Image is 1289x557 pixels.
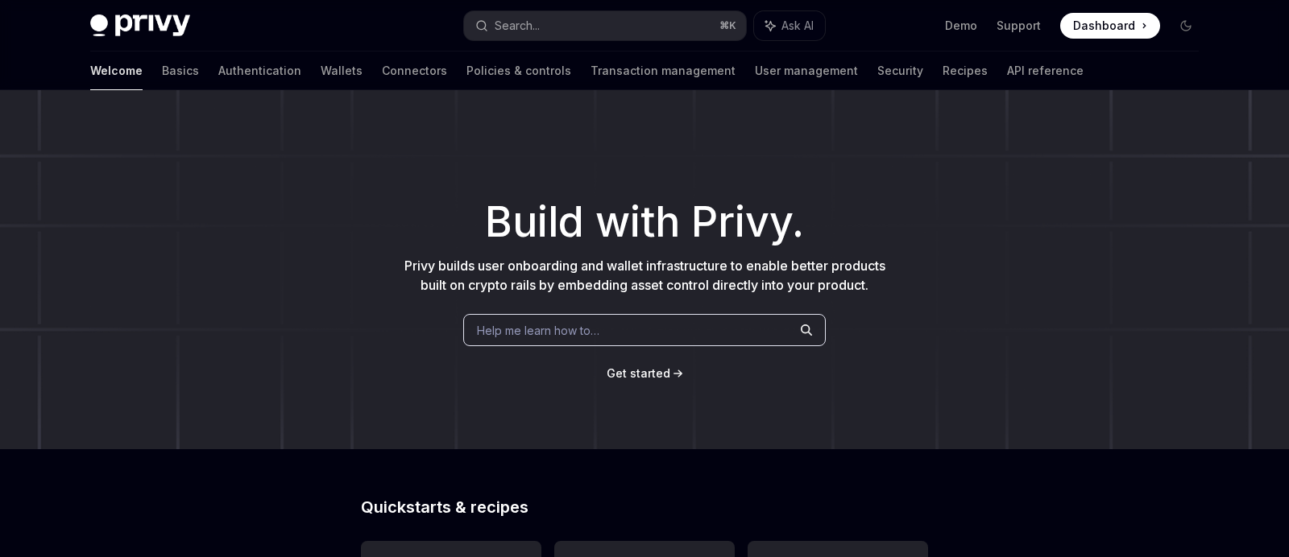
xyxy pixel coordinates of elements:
[466,52,571,90] a: Policies & controls
[90,52,143,90] a: Welcome
[1073,18,1135,34] span: Dashboard
[591,52,736,90] a: Transaction management
[382,52,447,90] a: Connectors
[477,322,599,339] span: Help me learn how to…
[218,52,301,90] a: Authentication
[162,52,199,90] a: Basics
[1173,13,1199,39] button: Toggle dark mode
[755,52,858,90] a: User management
[1060,13,1160,39] a: Dashboard
[1007,52,1084,90] a: API reference
[997,18,1041,34] a: Support
[607,366,670,380] span: Get started
[945,18,977,34] a: Demo
[464,11,746,40] button: Search...⌘K
[719,19,736,32] span: ⌘ K
[877,52,923,90] a: Security
[607,365,670,382] a: Get started
[361,499,528,515] span: Quickstarts & recipes
[485,208,804,237] span: Build with Privy.
[321,52,363,90] a: Wallets
[495,16,540,35] div: Search...
[754,11,825,40] button: Ask AI
[404,258,885,293] span: Privy builds user onboarding and wallet infrastructure to enable better products built on crypto ...
[781,18,814,34] span: Ask AI
[943,52,988,90] a: Recipes
[90,14,190,37] img: dark logo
